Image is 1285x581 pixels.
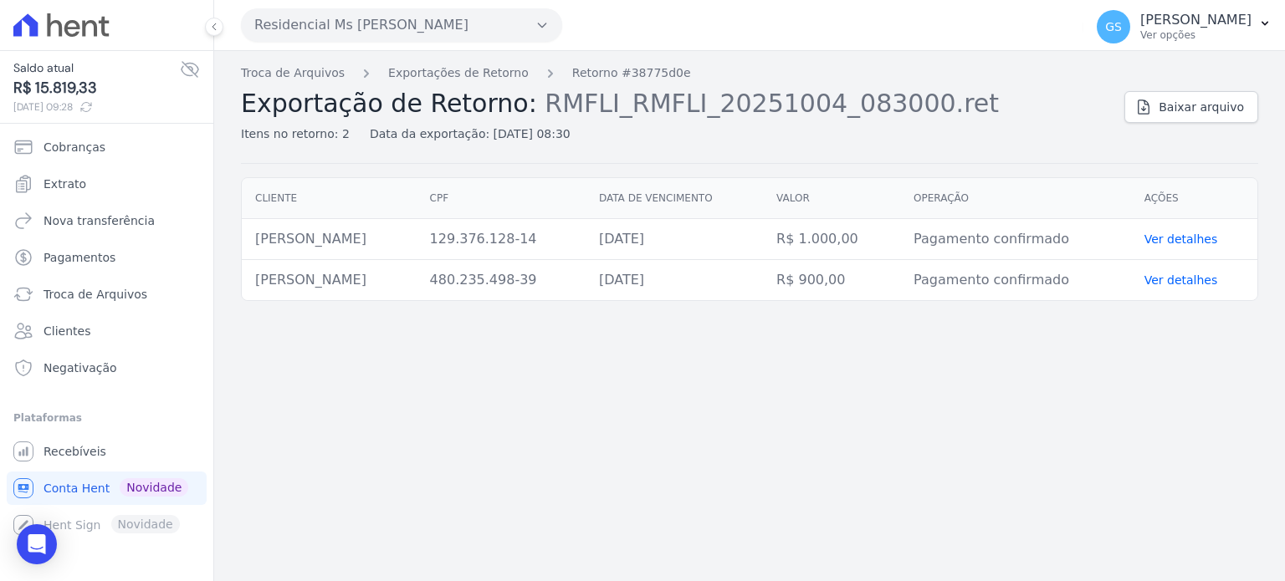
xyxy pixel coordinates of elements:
[1144,273,1218,287] a: Ver detalhes
[44,480,110,497] span: Conta Hent
[44,286,147,303] span: Troca de Arquivos
[417,178,586,219] th: CPF
[7,471,207,505] a: Conta Hent Novidade
[44,359,117,376] span: Negativação
[370,125,571,143] div: Data da exportação: [DATE] 08:30
[1140,12,1252,28] p: [PERSON_NAME]
[242,260,417,301] td: [PERSON_NAME]
[1083,3,1285,50] button: GS [PERSON_NAME] Ver opções
[1105,21,1122,33] span: GS
[242,178,417,219] th: Cliente
[586,260,763,301] td: [DATE]
[7,204,207,237] a: Nova transferência
[7,167,207,201] a: Extrato
[17,524,57,564] div: Open Intercom Messenger
[1144,232,1218,246] a: Ver detalhes
[900,178,1131,219] th: Operação
[120,478,188,497] span: Novidade
[44,323,90,339] span: Clientes
[1159,99,1244,115] span: Baixar arquivo
[13,99,180,115] span: [DATE] 09:28
[1131,178,1257,219] th: Ações
[44,249,115,266] span: Pagamentos
[242,219,417,260] td: [PERSON_NAME]
[763,219,900,260] td: R$ 1.000,00
[241,64,345,82] a: Troca de Arquivos
[44,212,155,229] span: Nova transferência
[7,351,207,385] a: Negativação
[763,260,900,301] td: R$ 900,00
[1140,28,1252,42] p: Ver opções
[900,219,1131,260] td: Pagamento confirmado
[1124,91,1258,123] a: Baixar arquivo
[7,435,207,468] a: Recebíveis
[586,219,763,260] td: [DATE]
[13,408,200,428] div: Plataformas
[241,8,562,42] button: Residencial Ms [PERSON_NAME]
[241,89,537,118] span: Exportação de Retorno:
[7,278,207,311] a: Troca de Arquivos
[13,77,180,99] span: R$ 15.819,33
[545,87,999,118] span: RMFLI_RMFLI_20251004_083000.ret
[763,178,900,219] th: Valor
[13,59,180,77] span: Saldo atual
[44,139,105,155] span: Cobranças
[388,64,529,82] a: Exportações de Retorno
[44,443,106,460] span: Recebíveis
[417,219,586,260] td: 129.376.128-14
[241,125,350,143] div: Itens no retorno: 2
[7,241,207,274] a: Pagamentos
[572,64,691,82] a: Retorno #38775d0e
[7,130,207,164] a: Cobranças
[586,178,763,219] th: Data de vencimento
[44,176,86,192] span: Extrato
[417,260,586,301] td: 480.235.498-39
[900,260,1131,301] td: Pagamento confirmado
[13,130,200,542] nav: Sidebar
[7,314,207,348] a: Clientes
[241,64,1111,82] nav: Breadcrumb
